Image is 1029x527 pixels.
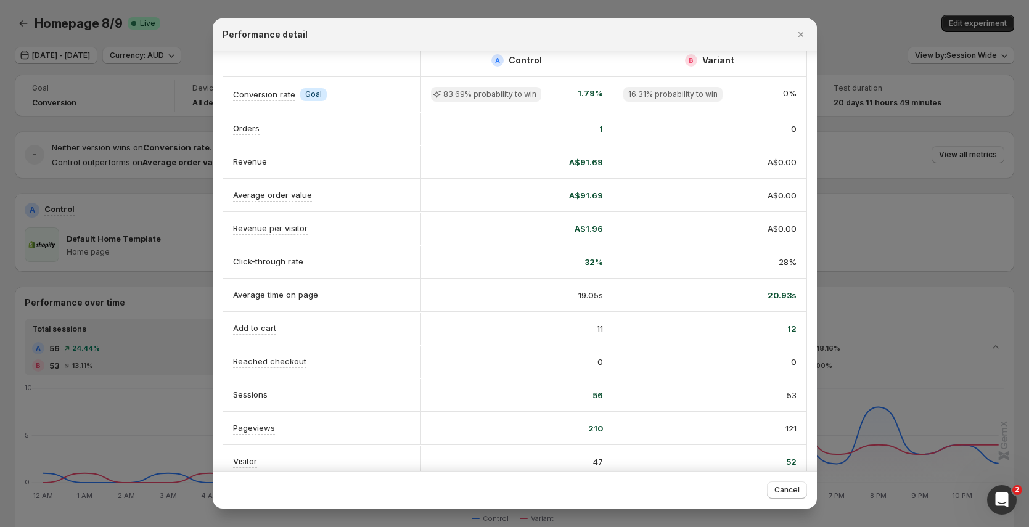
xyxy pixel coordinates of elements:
[791,123,797,135] span: 0
[588,422,603,435] span: 210
[233,288,318,301] p: Average time on page
[233,255,303,268] p: Click-through rate
[702,54,734,67] h2: Variant
[785,422,797,435] span: 121
[768,223,797,235] span: A$0.00
[767,481,807,499] button: Cancel
[791,356,797,368] span: 0
[597,322,603,335] span: 11
[593,456,603,468] span: 47
[783,87,797,102] span: 0%
[1012,485,1022,495] span: 2
[987,485,1017,515] iframe: Intercom live chat
[233,222,308,234] p: Revenue per visitor
[233,455,257,467] p: Visitor
[443,89,536,99] span: 83.69% probability to win
[569,156,603,168] span: A$91.69
[787,389,797,401] span: 53
[233,88,295,100] p: Conversion rate
[233,155,267,168] p: Revenue
[774,485,800,495] span: Cancel
[779,256,797,268] span: 28%
[223,28,308,41] h2: Performance detail
[792,26,810,43] button: Close
[233,388,268,401] p: Sessions
[578,87,603,102] span: 1.79%
[628,89,718,99] span: 16.31% probability to win
[233,355,306,367] p: Reached checkout
[689,57,694,64] h2: B
[233,122,260,134] p: Orders
[495,57,500,64] h2: A
[768,156,797,168] span: A$0.00
[575,223,603,235] span: A$1.96
[597,356,603,368] span: 0
[305,89,322,99] span: Goal
[569,189,603,202] span: A$91.69
[584,256,603,268] span: 32%
[233,422,275,434] p: Pageviews
[592,389,603,401] span: 56
[509,54,542,67] h2: Control
[768,289,797,301] span: 20.93s
[599,123,603,135] span: 1
[578,289,603,301] span: 19.05s
[233,322,276,334] p: Add to cart
[768,189,797,202] span: A$0.00
[786,456,797,468] span: 52
[787,322,797,335] span: 12
[233,189,312,201] p: Average order value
